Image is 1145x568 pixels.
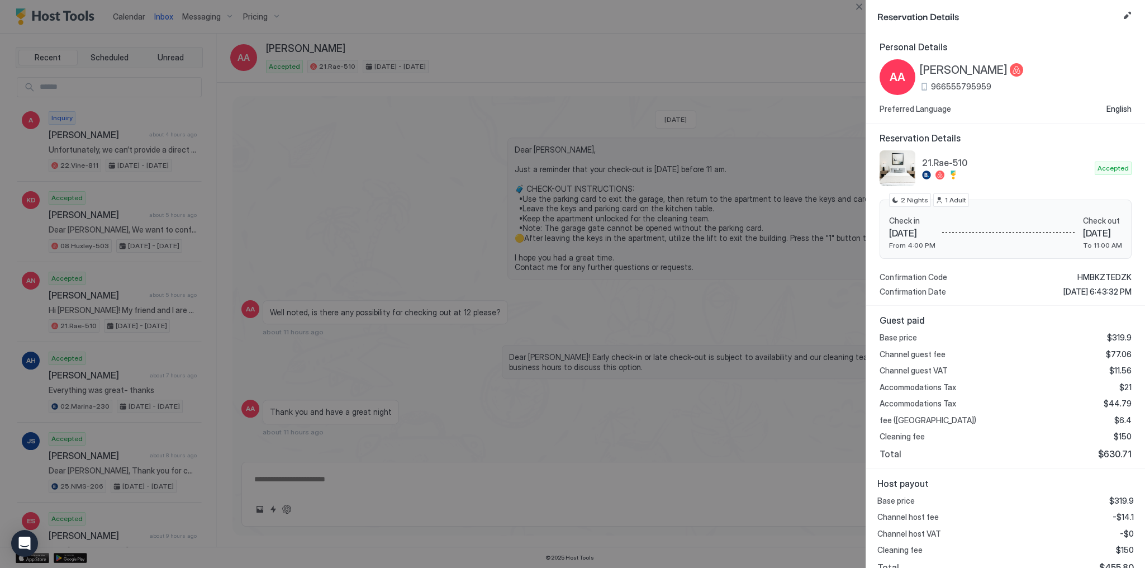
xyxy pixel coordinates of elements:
span: Check in [889,216,935,226]
span: Host payout [877,478,1134,489]
span: $6.4 [1114,415,1132,425]
span: Channel host VAT [877,529,941,539]
span: -$14.1 [1113,512,1134,522]
span: Accommodations Tax [880,399,956,409]
span: $150 [1114,432,1132,442]
span: 1 Adult [945,195,966,205]
span: Guest paid [880,315,1132,326]
span: $77.06 [1106,349,1132,359]
span: [DATE] [1083,228,1122,239]
span: AA [890,69,905,86]
span: Cleaning fee [880,432,925,442]
span: Channel guest fee [880,349,946,359]
span: Cleaning fee [877,545,923,555]
span: $630.71 [1098,448,1132,460]
span: Channel guest VAT [880,366,948,376]
span: $11.56 [1109,366,1132,376]
span: Base price [877,496,915,506]
span: $44.79 [1104,399,1132,409]
span: [DATE] 6:43:32 PM [1063,287,1132,297]
span: From 4:00 PM [889,241,935,249]
span: 2 Nights [901,195,928,205]
div: Open Intercom Messenger [11,530,38,557]
span: $319.9 [1107,333,1132,343]
span: HMBKZTEDZK [1077,272,1132,282]
span: Personal Details [880,41,1132,53]
span: 21.Rae-510 [922,157,1090,168]
button: Edit reservation [1120,9,1134,22]
span: Total [880,448,901,460]
span: [DATE] [889,228,935,239]
span: English [1106,104,1132,114]
div: listing image [880,150,915,186]
span: $150 [1116,545,1134,555]
span: Accommodations Tax [880,382,956,392]
span: Base price [880,333,917,343]
span: Reservation Details [877,9,1118,23]
span: 966555795959 [931,82,991,92]
span: Confirmation Date [880,287,946,297]
span: $21 [1119,382,1132,392]
span: [PERSON_NAME] [920,63,1008,77]
span: Preferred Language [880,104,951,114]
span: Accepted [1098,163,1129,173]
span: Confirmation Code [880,272,947,282]
span: Channel host fee [877,512,939,522]
span: Check out [1083,216,1122,226]
span: $319.9 [1109,496,1134,506]
span: To 11:00 AM [1083,241,1122,249]
span: fee ([GEOGRAPHIC_DATA]) [880,415,976,425]
span: Reservation Details [880,132,1132,144]
span: -$0 [1120,529,1134,539]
